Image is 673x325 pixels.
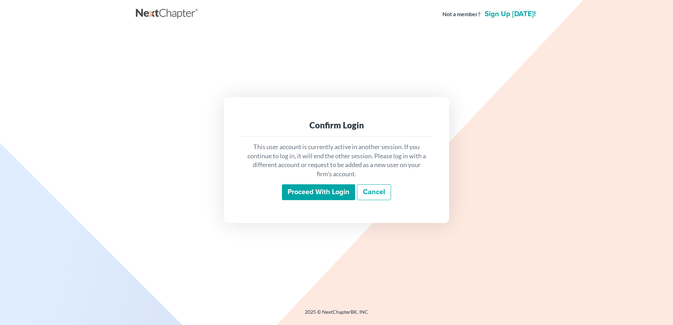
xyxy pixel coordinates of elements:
[282,184,355,200] input: Proceed with login
[136,308,537,321] div: 2025 © NextChapterBK, INC
[246,142,427,179] p: This user account is currently active in another session. If you continue to log in, it will end ...
[483,11,537,18] a: Sign up [DATE]!
[442,10,480,18] strong: Not a member?
[246,120,427,131] div: Confirm Login
[357,184,391,200] a: Cancel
